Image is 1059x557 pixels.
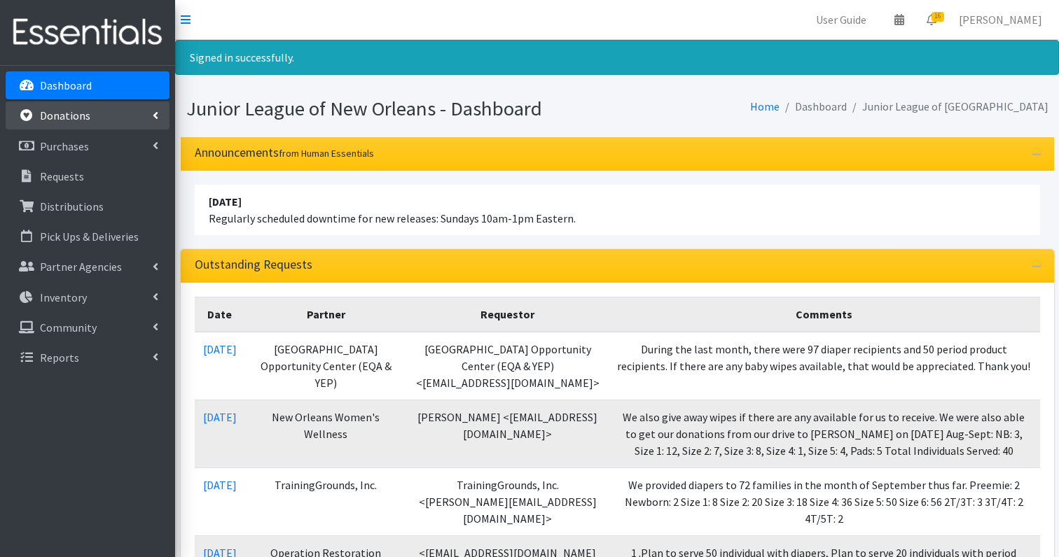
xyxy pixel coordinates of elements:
a: 16 [915,6,948,34]
td: During the last month, there were 97 diaper recipients and 50 period product recipients. If there... [608,332,1039,400]
td: [GEOGRAPHIC_DATA] Opportunity Center (EQA & YEP) <[EMAIL_ADDRESS][DOMAIN_NAME]> [407,332,608,400]
td: We also give away wipes if there are any available for us to receive. We were also able to get ou... [608,400,1039,467]
th: Date [195,297,245,332]
p: Requests [40,169,84,183]
strong: [DATE] [209,195,242,209]
a: Home [750,99,780,113]
a: Pick Ups & Deliveries [6,223,169,251]
td: We provided diapers to 72 families in the month of September thus far. Preemie: 2 Newborn: 2 Size... [608,467,1039,535]
a: [PERSON_NAME] [948,6,1053,34]
p: Inventory [40,290,87,304]
span: 16 [932,12,944,22]
li: Regularly scheduled downtime for new releases: Sundays 10am-1pm Eastern. [195,185,1040,235]
h3: Announcements [195,146,374,160]
td: TrainingGrounds, Inc. <[PERSON_NAME][EMAIL_ADDRESS][DOMAIN_NAME]> [407,467,608,535]
a: User Guide [805,6,878,34]
a: Partner Agencies [6,253,169,281]
a: Purchases [6,132,169,160]
td: New Orleans Women's Wellness [245,400,408,467]
li: Junior League of [GEOGRAPHIC_DATA] [847,97,1048,117]
td: [PERSON_NAME] <[EMAIL_ADDRESS][DOMAIN_NAME]> [407,400,608,467]
a: Donations [6,101,169,129]
td: [GEOGRAPHIC_DATA] Opportunity Center (EQA & YEP) [245,332,408,400]
a: Reports [6,344,169,372]
h1: Junior League of New Orleans - Dashboard [186,97,612,121]
th: Partner [245,297,408,332]
li: Dashboard [780,97,847,117]
th: Comments [608,297,1039,332]
h3: Outstanding Requests [195,258,312,272]
div: Signed in successfully. [175,40,1059,75]
a: [DATE] [203,478,237,492]
img: HumanEssentials [6,9,169,56]
p: Community [40,320,97,334]
small: from Human Essentials [279,147,374,160]
a: [DATE] [203,410,237,424]
p: Distributions [40,199,104,213]
a: Requests [6,162,169,190]
a: Inventory [6,283,169,311]
p: Partner Agencies [40,260,122,274]
a: Distributions [6,192,169,220]
th: Requestor [407,297,608,332]
p: Donations [40,108,90,122]
p: Pick Ups & Deliveries [40,230,139,244]
a: Dashboard [6,71,169,99]
p: Dashboard [40,78,92,92]
a: [DATE] [203,342,237,356]
p: Purchases [40,139,89,153]
p: Reports [40,351,79,365]
td: TrainingGrounds, Inc. [245,467,408,535]
a: Community [6,313,169,341]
